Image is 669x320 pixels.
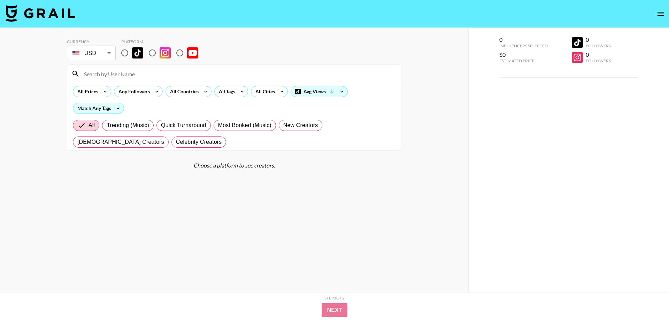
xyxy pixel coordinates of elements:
button: Next [322,303,348,317]
span: Celebrity Creators [176,138,222,146]
img: TikTok [132,47,143,58]
img: Instagram [160,47,171,58]
div: Match Any Tags [73,103,124,114]
span: New Creators [283,121,318,130]
div: Currency [67,39,116,44]
div: USD [68,47,114,59]
div: Choose a platform to see creators. [67,162,401,169]
span: Trending (Music) [107,121,149,130]
div: $0 [499,51,548,58]
img: Grail Talent [6,5,75,22]
div: All Prices [73,86,100,97]
div: Followers [586,43,611,48]
div: Estimated Price [499,58,548,63]
input: Search by User Name [80,68,397,79]
div: All Countries [166,86,200,97]
span: Quick Turnaround [161,121,206,130]
div: Avg Views [291,86,347,97]
button: open drawer [654,7,668,21]
div: Platform [121,39,204,44]
div: Influencers Selected [499,43,548,48]
div: All Tags [215,86,237,97]
div: Step 1 of 2 [324,295,345,301]
span: Most Booked (Music) [218,121,271,130]
div: All Cities [251,86,276,97]
span: All [89,121,95,130]
div: Followers [586,58,611,63]
img: YouTube [187,47,198,58]
div: 0 [586,51,611,58]
div: Any Followers [114,86,151,97]
div: 0 [586,36,611,43]
div: 0 [499,36,548,43]
span: [DEMOGRAPHIC_DATA] Creators [77,138,164,146]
